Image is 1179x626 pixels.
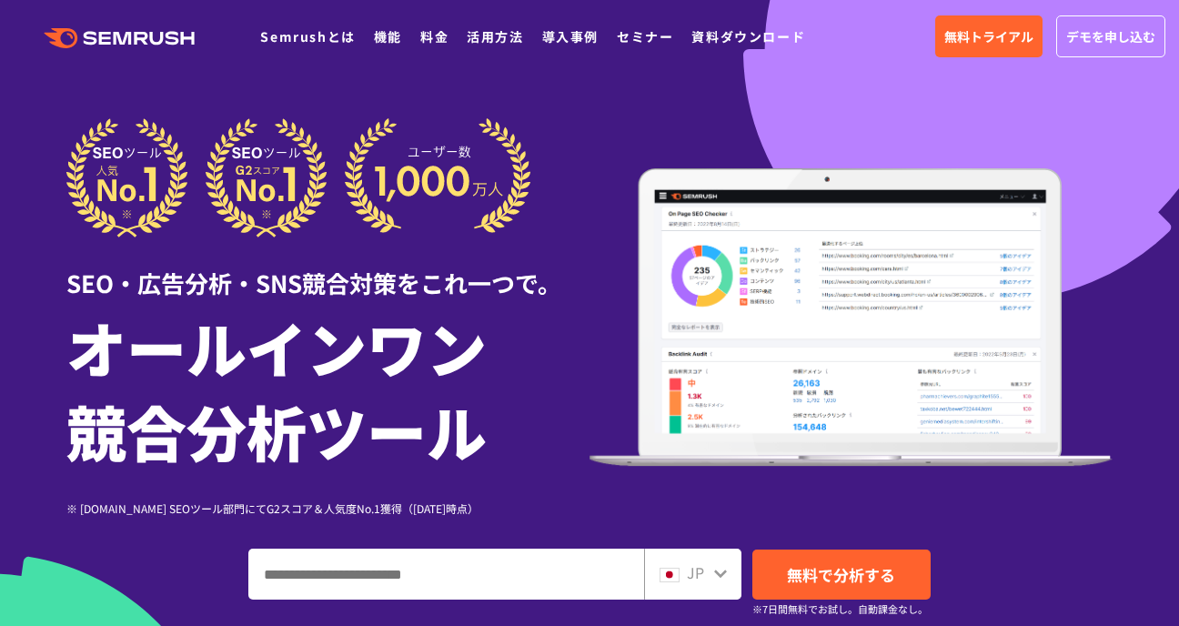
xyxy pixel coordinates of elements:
[617,27,673,45] a: セミナー
[374,27,402,45] a: 機能
[944,26,1033,46] span: 無料トライアル
[66,305,589,472] h1: オールインワン 競合分析ツール
[1056,15,1165,57] a: デモを申し込む
[467,27,523,45] a: 活用方法
[66,237,589,300] div: SEO・広告分析・SNS競合対策をこれ一つで。
[691,27,805,45] a: 資料ダウンロード
[260,27,355,45] a: Semrushとは
[752,601,928,618] small: ※7日間無料でお試し。自動課金なし。
[752,550,931,600] a: 無料で分析する
[687,561,704,583] span: JP
[420,27,448,45] a: 料金
[542,27,599,45] a: 導入事例
[935,15,1043,57] a: 無料トライアル
[1066,26,1155,46] span: デモを申し込む
[787,563,895,586] span: 無料で分析する
[66,500,589,517] div: ※ [DOMAIN_NAME] SEOツール部門にてG2スコア＆人気度No.1獲得（[DATE]時点）
[249,550,643,599] input: ドメイン、キーワードまたはURLを入力してください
